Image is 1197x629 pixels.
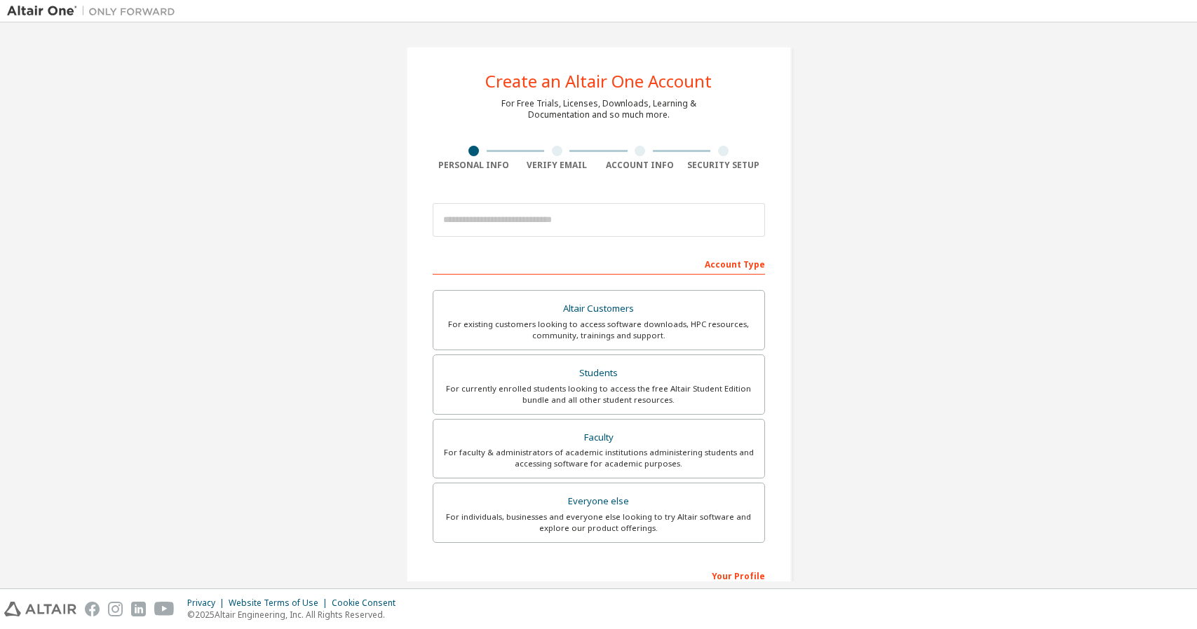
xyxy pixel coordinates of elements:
[433,160,516,171] div: Personal Info
[433,252,765,275] div: Account Type
[442,319,756,341] div: For existing customers looking to access software downloads, HPC resources, community, trainings ...
[85,602,100,616] img: facebook.svg
[4,602,76,616] img: altair_logo.svg
[433,564,765,586] div: Your Profile
[682,160,765,171] div: Security Setup
[442,447,756,469] div: For faculty & administrators of academic institutions administering students and accessing softwa...
[442,428,756,448] div: Faculty
[442,299,756,319] div: Altair Customers
[442,383,756,406] div: For currently enrolled students looking to access the free Altair Student Edition bundle and all ...
[154,602,175,616] img: youtube.svg
[7,4,182,18] img: Altair One
[515,160,599,171] div: Verify Email
[187,609,404,621] p: © 2025 Altair Engineering, Inc. All Rights Reserved.
[332,597,404,609] div: Cookie Consent
[229,597,332,609] div: Website Terms of Use
[501,98,696,120] div: For Free Trials, Licenses, Downloads, Learning & Documentation and so much more.
[108,602,123,616] img: instagram.svg
[442,511,756,534] div: For individuals, businesses and everyone else looking to try Altair software and explore our prod...
[442,492,756,511] div: Everyone else
[485,73,712,90] div: Create an Altair One Account
[599,160,682,171] div: Account Info
[131,602,146,616] img: linkedin.svg
[187,597,229,609] div: Privacy
[442,364,756,383] div: Students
